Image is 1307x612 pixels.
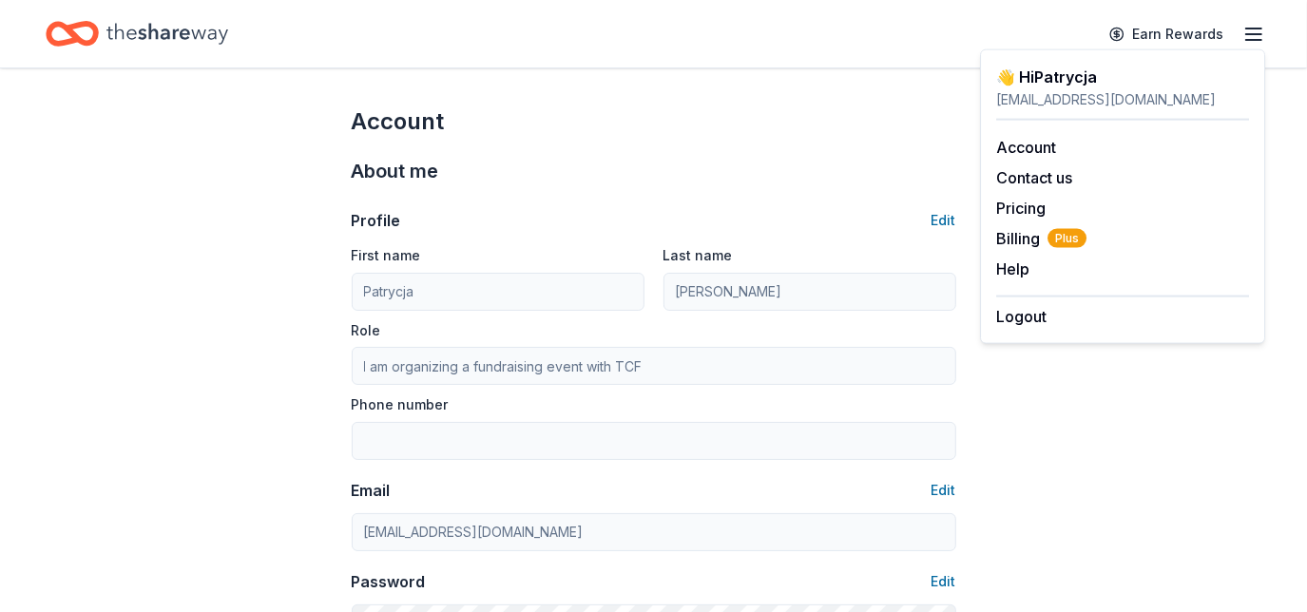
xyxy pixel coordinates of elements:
div: Email [352,479,391,502]
a: Home [46,11,228,56]
a: Pricing [996,199,1046,218]
button: Logout [996,305,1047,328]
div: 👋 Hi Patrycja [996,66,1249,88]
span: Plus [1048,229,1086,248]
label: Phone number [352,395,449,414]
button: Edit [932,209,956,232]
label: Last name [663,246,733,265]
label: Role [352,321,381,340]
button: BillingPlus [996,227,1086,250]
div: Account [352,106,956,137]
div: Password [352,570,426,593]
button: Help [996,258,1029,280]
a: Account [996,138,1056,157]
a: Earn Rewards [1098,17,1235,51]
button: Contact us [996,166,1072,189]
div: Profile [352,209,401,232]
label: First name [352,246,421,265]
button: Edit [932,479,956,502]
div: About me [352,156,956,186]
div: [EMAIL_ADDRESS][DOMAIN_NAME] [996,88,1249,111]
button: Edit [932,570,956,593]
span: Billing [996,227,1086,250]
